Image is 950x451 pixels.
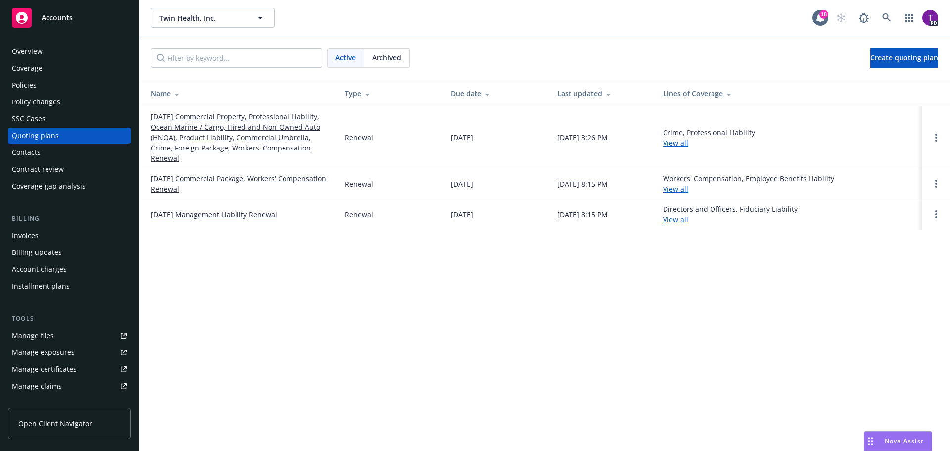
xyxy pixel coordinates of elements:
[864,432,877,451] div: Drag to move
[12,328,54,344] div: Manage files
[42,14,73,22] span: Accounts
[854,8,874,28] a: Report a Bug
[12,228,39,244] div: Invoices
[930,178,942,190] a: Open options
[8,128,131,144] a: Quoting plans
[8,44,131,59] a: Overview
[930,208,942,220] a: Open options
[557,179,608,189] div: [DATE] 8:15 PM
[8,278,131,294] a: Installment plans
[12,278,70,294] div: Installment plans
[12,128,59,144] div: Quoting plans
[345,88,435,99] div: Type
[12,111,46,127] div: SSC Cases
[451,132,473,143] div: [DATE]
[870,53,938,62] span: Create quoting plan
[335,52,356,63] span: Active
[557,132,608,143] div: [DATE] 3:26 PM
[8,245,131,260] a: Billing updates
[345,209,373,220] div: Renewal
[900,8,919,28] a: Switch app
[8,4,131,32] a: Accounts
[12,60,43,76] div: Coverage
[8,60,131,76] a: Coverage
[870,48,938,68] a: Create quoting plan
[372,52,401,63] span: Archived
[151,48,322,68] input: Filter by keyword...
[151,8,275,28] button: Twin Health, Inc.
[663,204,798,225] div: Directors and Officers, Fiduciary Liability
[864,431,932,451] button: Nova Assist
[8,228,131,244] a: Invoices
[451,209,473,220] div: [DATE]
[8,77,131,93] a: Policies
[663,173,834,194] div: Workers' Compensation, Employee Benefits Liability
[8,145,131,160] a: Contacts
[8,94,131,110] a: Policy changes
[12,44,43,59] div: Overview
[557,88,647,99] div: Last updated
[451,179,473,189] div: [DATE]
[12,378,62,394] div: Manage claims
[8,395,131,411] a: Manage BORs
[8,261,131,277] a: Account charges
[451,88,541,99] div: Due date
[8,345,131,360] a: Manage exposures
[345,132,373,143] div: Renewal
[12,178,86,194] div: Coverage gap analysis
[557,209,608,220] div: [DATE] 8:15 PM
[12,161,64,177] div: Contract review
[12,145,41,160] div: Contacts
[8,361,131,377] a: Manage certificates
[930,132,942,144] a: Open options
[12,345,75,360] div: Manage exposures
[8,328,131,344] a: Manage files
[151,209,277,220] a: [DATE] Management Liability Renewal
[18,418,92,429] span: Open Client Navigator
[819,10,828,19] div: 18
[8,161,131,177] a: Contract review
[8,111,131,127] a: SSC Cases
[12,94,60,110] div: Policy changes
[12,245,62,260] div: Billing updates
[663,138,688,148] a: View all
[151,111,329,163] a: [DATE] Commercial Property, Professional Liability, Ocean Marine / Cargo, Hired and Non-Owned Aut...
[151,88,329,99] div: Name
[12,77,37,93] div: Policies
[885,437,924,445] span: Nova Assist
[663,184,688,194] a: View all
[663,88,914,99] div: Lines of Coverage
[151,173,329,194] a: [DATE] Commercial Package, Workers' Compensation Renewal
[663,127,755,148] div: Crime, Professional Liability
[345,179,373,189] div: Renewal
[663,215,688,224] a: View all
[12,395,58,411] div: Manage BORs
[159,13,245,23] span: Twin Health, Inc.
[922,10,938,26] img: photo
[877,8,897,28] a: Search
[831,8,851,28] a: Start snowing
[8,378,131,394] a: Manage claims
[12,361,77,377] div: Manage certificates
[8,314,131,324] div: Tools
[8,178,131,194] a: Coverage gap analysis
[12,261,67,277] div: Account charges
[8,214,131,224] div: Billing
